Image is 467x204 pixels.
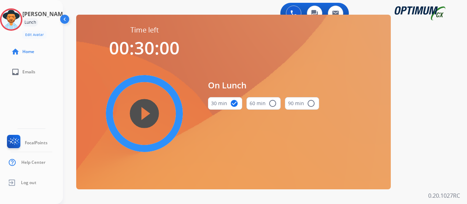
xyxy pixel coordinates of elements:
span: 00:30:00 [109,36,180,60]
mat-icon: home [11,48,20,56]
button: 90 min [285,97,319,110]
p: 0.20.1027RC [428,191,460,200]
span: Help Center [21,160,45,165]
button: Edit Avatar [22,31,46,39]
h3: [PERSON_NAME] [22,10,68,18]
mat-icon: inbox [11,68,20,76]
span: FocalPoints [25,140,48,146]
img: avatar [1,10,21,29]
span: Home [22,49,34,54]
button: 30 min [208,97,242,110]
a: FocalPoints [6,135,48,151]
span: Emails [22,69,35,75]
div: Lunch [22,18,38,27]
span: Time left [130,25,159,35]
span: Log out [21,180,36,185]
button: 60 min [246,97,281,110]
mat-icon: radio_button_unchecked [307,99,315,108]
mat-icon: play_circle_filled [140,109,149,118]
mat-icon: check_circle [230,99,238,108]
mat-icon: radio_button_unchecked [268,99,277,108]
span: On Lunch [208,79,319,92]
